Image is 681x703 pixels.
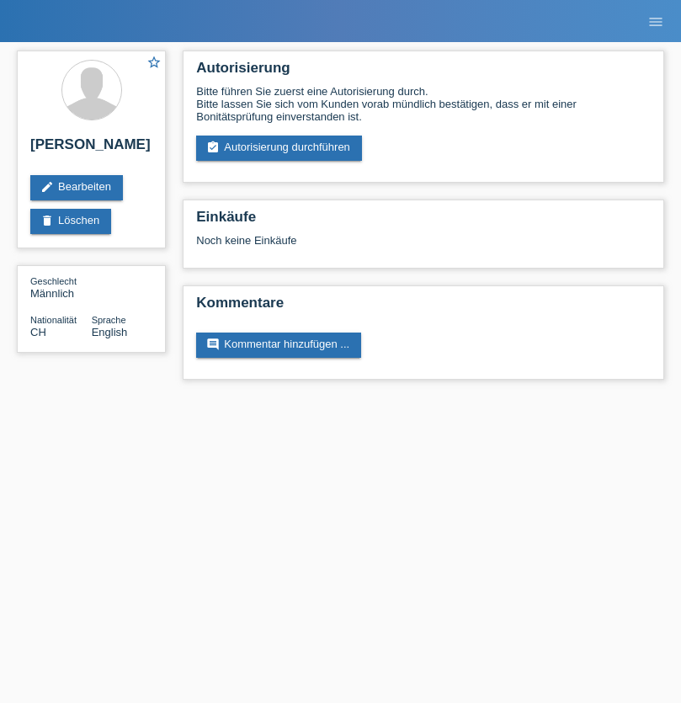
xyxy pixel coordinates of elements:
[30,175,123,200] a: editBearbeiten
[146,55,162,72] a: star_border
[146,55,162,70] i: star_border
[196,85,651,123] div: Bitte führen Sie zuerst eine Autorisierung durch. Bitte lassen Sie sich vom Kunden vorab mündlich...
[196,60,651,85] h2: Autorisierung
[196,209,651,234] h2: Einkäufe
[30,136,152,162] h2: [PERSON_NAME]
[30,276,77,286] span: Geschlecht
[196,234,651,259] div: Noch keine Einkäufe
[196,295,651,320] h2: Kommentare
[206,338,220,351] i: comment
[40,180,54,194] i: edit
[206,141,220,154] i: assignment_turned_in
[30,209,111,234] a: deleteLöschen
[92,315,126,325] span: Sprache
[196,136,362,161] a: assignment_turned_inAutorisierung durchführen
[647,13,664,30] i: menu
[639,16,673,26] a: menu
[196,333,361,358] a: commentKommentar hinzufügen ...
[30,326,46,338] span: Schweiz
[40,214,54,227] i: delete
[30,274,92,300] div: Männlich
[92,326,128,338] span: English
[30,315,77,325] span: Nationalität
